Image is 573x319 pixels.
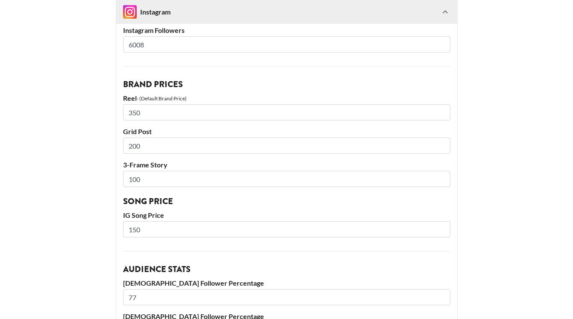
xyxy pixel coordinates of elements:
[123,211,450,219] label: IG Song Price
[123,80,450,89] h3: Brand Prices
[123,5,170,19] div: Instagram
[123,127,450,136] label: Grid Post
[137,95,187,102] div: - (Default Brand Price)
[123,265,450,274] h3: Audience Stats
[123,5,137,19] img: Instagram
[123,94,137,102] label: Reel
[123,26,450,35] label: Instagram Followers
[123,279,450,287] label: [DEMOGRAPHIC_DATA] Follower Percentage
[123,161,450,169] label: 3-Frame Story
[123,197,450,206] h3: Song Price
